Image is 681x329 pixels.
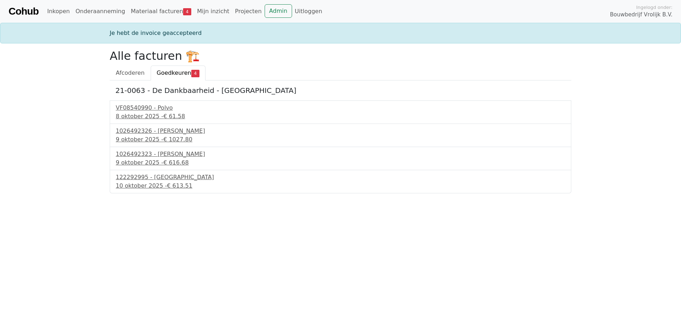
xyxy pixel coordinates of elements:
[163,136,192,143] span: € 1027.80
[157,69,191,76] span: Goedkeuren
[183,8,191,15] span: 4
[163,113,185,120] span: € 61.58
[115,86,566,95] h5: 21-0063 - De Dankbaarheid - [GEOGRAPHIC_DATA]
[194,4,232,19] a: Mijn inzicht
[116,173,565,190] a: 122292995 - [GEOGRAPHIC_DATA]10 oktober 2025 -€ 613.51
[163,159,189,166] span: € 616.68
[292,4,325,19] a: Uitloggen
[116,182,565,190] div: 10 oktober 2025 -
[116,150,565,158] div: 1026492323 - [PERSON_NAME]
[116,104,565,121] a: VF08540990 - Polvo8 oktober 2025 -€ 61.58
[232,4,265,19] a: Projecten
[44,4,72,19] a: Inkopen
[73,4,128,19] a: Onderaanneming
[167,182,192,189] span: € 613.51
[636,4,672,11] span: Ingelogd onder:
[105,29,576,37] div: Je hebt de invoice geaccepteerd
[116,135,565,144] div: 9 oktober 2025 -
[116,127,565,144] a: 1026492326 - [PERSON_NAME]9 oktober 2025 -€ 1027.80
[116,127,565,135] div: 1026492326 - [PERSON_NAME]
[265,4,292,18] a: Admin
[116,150,565,167] a: 1026492323 - [PERSON_NAME]9 oktober 2025 -€ 616.68
[151,66,206,80] a: Goedkeuren4
[116,69,145,76] span: Afcoderen
[110,49,571,63] h2: Alle facturen 🏗️
[116,173,565,182] div: 122292995 - [GEOGRAPHIC_DATA]
[191,70,199,77] span: 4
[128,4,194,19] a: Materiaal facturen4
[116,158,565,167] div: 9 oktober 2025 -
[9,3,38,20] a: Cohub
[116,104,565,112] div: VF08540990 - Polvo
[110,66,151,80] a: Afcoderen
[610,11,672,19] span: Bouwbedrijf Vrolijk B.V.
[116,112,565,121] div: 8 oktober 2025 -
